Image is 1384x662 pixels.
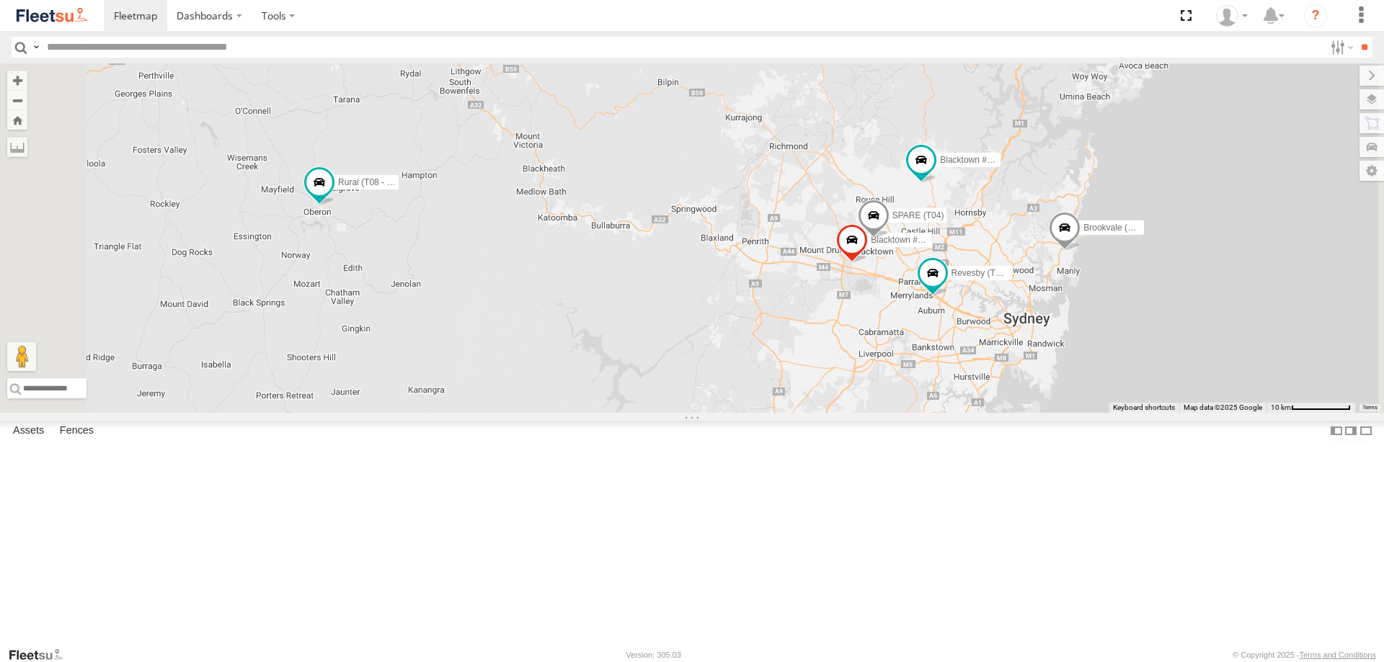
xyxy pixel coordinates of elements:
[1329,421,1344,442] label: Dock Summary Table to the Left
[7,137,27,157] label: Measure
[7,342,36,371] button: Drag Pegman onto the map to open Street View
[951,268,1087,278] span: Revesby (T07 - [PERSON_NAME])
[1184,403,1262,411] span: Map data ©2025 Google
[940,155,1094,165] span: Blacktown #1 (T09 - [PERSON_NAME])
[338,177,461,187] span: Rural (T08 - [PERSON_NAME])
[7,90,27,110] button: Zoom out
[7,110,27,130] button: Zoom Home
[1362,405,1378,411] a: Terms
[1304,4,1327,27] i: ?
[7,71,27,90] button: Zoom in
[1359,161,1384,181] label: Map Settings
[30,37,42,58] label: Search Query
[14,6,89,25] img: fleetsu-logo-horizontal.svg
[1344,421,1358,442] label: Dock Summary Table to the Right
[1083,223,1224,233] span: Brookvale (T10 - [PERSON_NAME])
[1359,421,1373,442] label: Hide Summary Table
[53,421,101,441] label: Fences
[6,421,51,441] label: Assets
[892,210,944,220] span: SPARE (T04)
[1211,5,1253,27] div: Ken Manners
[1300,650,1376,659] a: Terms and Conditions
[1325,37,1356,58] label: Search Filter Options
[626,650,681,659] div: Version: 305.03
[8,648,74,662] a: Visit our Website
[871,234,1024,244] span: Blacktown #2 (T05 - [PERSON_NAME])
[1113,403,1175,413] button: Keyboard shortcuts
[1267,403,1355,413] button: Map Scale: 10 km per 79 pixels
[1233,650,1376,659] div: © Copyright 2025 -
[1271,403,1291,411] span: 10 km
